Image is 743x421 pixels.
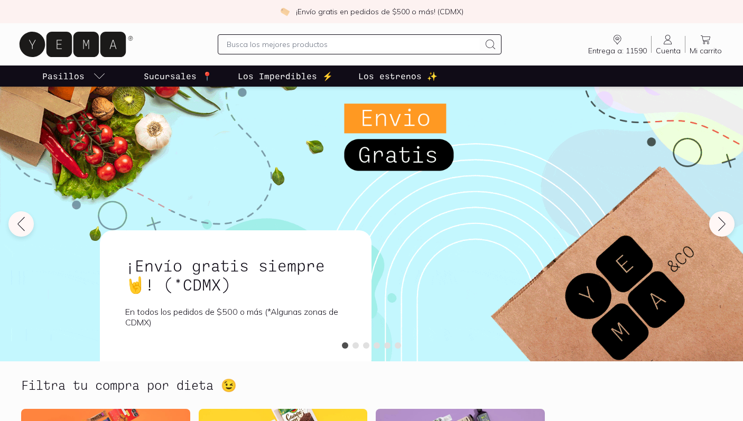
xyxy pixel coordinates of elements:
span: Cuenta [656,46,681,55]
a: pasillo-todos-link [40,66,108,87]
a: Sucursales 📍 [142,66,215,87]
a: Entrega a: 11590 [584,33,651,55]
img: check [280,7,290,16]
span: Entrega a: 11590 [588,46,647,55]
span: Mi carrito [690,46,722,55]
input: Busca los mejores productos [227,38,480,51]
p: En todos los pedidos de $500 o más (*Algunas zonas de CDMX) [125,306,346,328]
p: Pasillos [42,70,85,82]
p: Los Imperdibles ⚡️ [238,70,333,82]
h1: ¡Envío gratis siempre🤘! (*CDMX) [125,256,346,294]
h2: Filtra tu compra por dieta 😉 [21,378,237,392]
p: Sucursales 📍 [144,70,212,82]
p: ¡Envío gratis en pedidos de $500 o más! (CDMX) [296,6,463,17]
a: Mi carrito [685,33,726,55]
a: Cuenta [652,33,685,55]
a: Los Imperdibles ⚡️ [236,66,335,87]
a: Los estrenos ✨ [356,66,440,87]
p: Los estrenos ✨ [358,70,438,82]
